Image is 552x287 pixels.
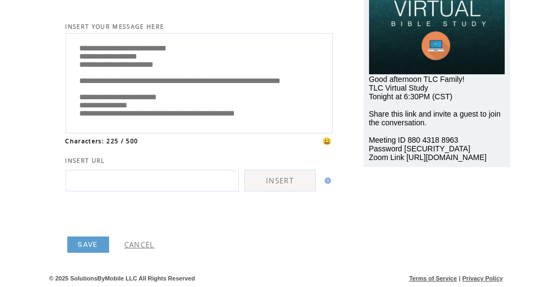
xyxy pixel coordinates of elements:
a: SAVE [67,237,109,253]
span: Good afternoon TLC Family! TLC Virtual Study Tonight at 6:30PM (CST) Share this link and invite a... [369,75,501,162]
span: © 2025 SolutionsByMobile LLC All Rights Reserved [49,275,195,282]
a: CANCEL [124,240,155,250]
span: | [459,275,460,282]
span: Characters: 225 / 500 [66,137,138,145]
a: Terms of Service [409,275,457,282]
span: INSERT URL [66,157,105,164]
img: help.gif [321,177,331,184]
span: INSERT YOUR MESSAGE HERE [66,23,164,30]
a: Privacy Policy [462,275,503,282]
span: 😀 [322,136,332,146]
a: INSERT [244,170,316,192]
